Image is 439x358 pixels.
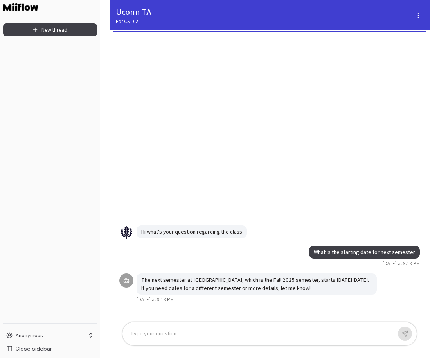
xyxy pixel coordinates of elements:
button: Anonymous [3,330,97,341]
span: For CS 102 [116,18,347,25]
button: New thread [3,23,97,36]
button: Close sidebar [3,342,97,355]
span: [DATE] at 9:18 PM [383,260,420,267]
img: User avatar [119,225,133,239]
span: Close sidebar [16,345,52,353]
p: Anonymous [16,331,43,339]
p: The next semester at [GEOGRAPHIC_DATA], which is the Fall 2025 semester, starts [DATE][DATE]. If ... [141,276,372,292]
span: [DATE] at 9:18 PM [137,296,174,303]
img: Logo [3,3,38,11]
h5: Uconn TA [116,6,347,18]
p: What is the starting date for next semester [314,248,415,256]
p: Hi what's your question regarding the class [141,228,242,236]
